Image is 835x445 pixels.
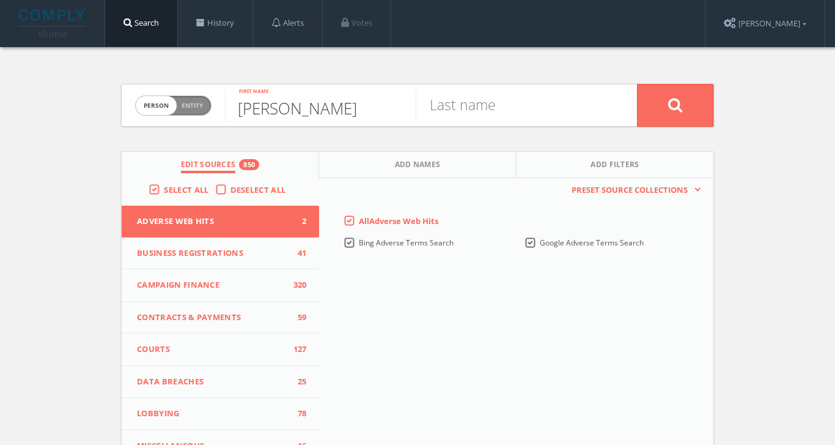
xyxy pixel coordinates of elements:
[137,408,289,420] span: Lobbying
[137,312,289,324] span: Contracts & Payments
[565,184,701,196] button: Preset Source Collections
[137,215,289,228] span: Adverse Web Hits
[289,343,307,356] span: 127
[319,152,517,178] button: Add Names
[230,184,286,195] span: Deselect All
[517,152,713,178] button: Add Filters
[19,9,87,37] img: illumis
[137,376,289,388] span: Data Breaches
[540,237,644,248] span: Google Adverse Terms Search
[565,184,694,196] span: Preset Source Collections
[122,334,319,366] button: Courts127
[137,279,289,291] span: Campaign Finance
[289,408,307,420] span: 78
[359,215,438,226] span: All Adverse Web Hits
[122,206,319,237] button: Adverse Web Hits2
[122,302,319,334] button: Contracts & Payments59
[289,215,307,228] span: 2
[122,398,319,430] button: Lobbying78
[181,159,236,173] span: Edit Sources
[289,312,307,324] span: 59
[164,184,208,195] span: Select All
[137,343,289,356] span: Courts
[239,159,259,170] div: 850
[182,101,203,110] span: Entity
[122,237,319,270] button: Business Registrations41
[136,96,177,115] span: person
[590,159,639,173] span: Add Filters
[122,269,319,302] button: Campaign Finance320
[137,247,289,260] span: Business Registrations
[395,159,441,173] span: Add Names
[289,247,307,260] span: 41
[122,366,319,398] button: Data Breaches25
[122,152,319,178] button: Edit Sources850
[359,237,454,248] span: Bing Adverse Terms Search
[289,376,307,388] span: 25
[289,279,307,291] span: 320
